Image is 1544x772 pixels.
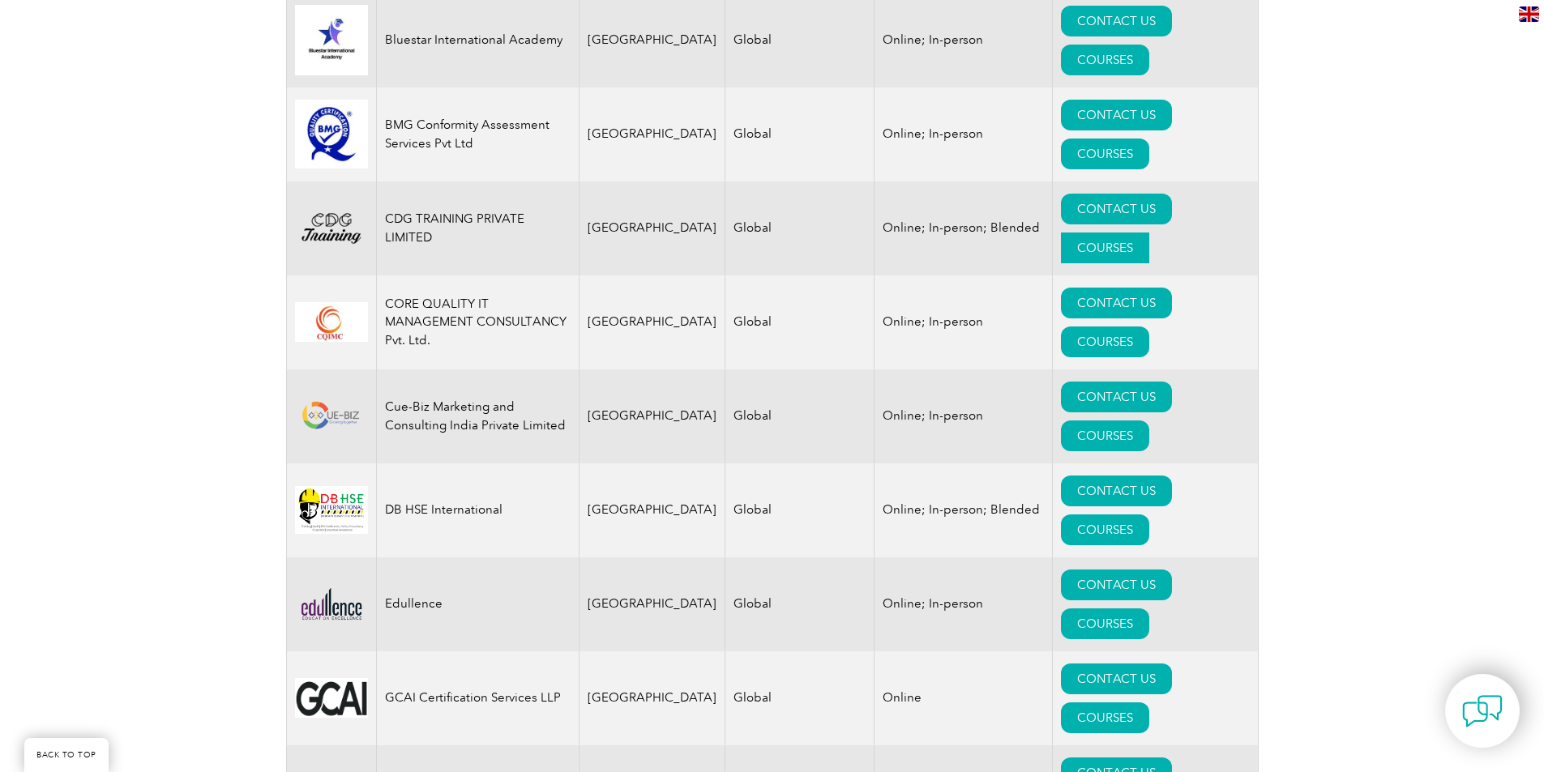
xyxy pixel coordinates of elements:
a: COURSES [1061,514,1149,545]
td: [GEOGRAPHIC_DATA] [579,557,725,651]
td: CDG TRAINING PRIVATE LIMITED [376,181,579,275]
td: [GEOGRAPHIC_DATA] [579,275,725,369]
a: CONTACT US [1061,100,1172,130]
td: [GEOGRAPHIC_DATA] [579,369,725,463]
a: COURSES [1061,702,1149,733]
img: 25ebede5-885b-ef11-bfe3-000d3ad139cf-logo.png [295,207,368,249]
td: [GEOGRAPHIC_DATA] [579,463,725,557]
td: Online; In-person; Blended [874,463,1052,557]
a: CONTACT US [1061,663,1172,694]
a: CONTACT US [1061,382,1172,412]
a: COURSES [1061,608,1149,639]
td: Online; In-person; Blended [874,181,1052,275]
td: Online; In-person [874,557,1052,651]
td: Cue-Biz Marketing and Consulting India Private Limited [376,369,579,463]
td: Global [725,369,874,463]
td: Global [725,181,874,275]
a: COURSES [1061,45,1149,75]
img: contact-chat.png [1462,691,1503,731]
img: 0db89cae-16d3-ed11-a7c7-0022481565fd-logo.jpg [295,5,368,75]
a: CONTACT US [1061,6,1172,36]
img: d55caf2d-1539-eb11-a813-000d3a79722d-logo.jpg [295,302,368,342]
a: BACK TO TOP [24,738,109,772]
td: GCAI Certification Services LLP [376,651,579,745]
td: Global [725,463,874,557]
td: BMG Conformity Assessment Services Pvt Ltd [376,87,579,181]
td: Online [874,651,1052,745]
td: Online; In-person [874,275,1052,369]
td: [GEOGRAPHIC_DATA] [579,181,725,275]
a: COURSES [1061,326,1149,357]
img: 6d429293-486f-eb11-a812-002248153038-logo.jpg [295,100,368,168]
td: Global [725,651,874,745]
td: DB HSE International [376,463,579,557]
img: 5361e80d-26f3-ed11-8848-00224814fd52-logo.jpg [295,486,368,534]
td: Global [725,557,874,651]
img: 590b14fd-4650-f011-877b-00224891b167-logo.png [295,678,368,718]
a: CONTACT US [1061,569,1172,600]
img: e32924ac-d9bc-ea11-a814-000d3a79823d-logo.png [295,585,368,623]
a: CONTACT US [1061,476,1172,506]
img: en [1519,6,1539,22]
a: COURSES [1061,139,1149,169]
a: COURSES [1061,232,1149,263]
a: COURSES [1061,420,1149,451]
td: Edullence [376,557,579,651]
td: Global [725,87,874,181]
td: CORE QUALITY IT MANAGEMENT CONSULTANCY Pvt. Ltd. [376,275,579,369]
a: CONTACT US [1061,194,1172,224]
td: Online; In-person [874,87,1052,181]
td: Online; In-person [874,369,1052,463]
td: [GEOGRAPHIC_DATA] [579,87,725,181]
td: [GEOGRAPHIC_DATA] [579,651,725,745]
a: CONTACT US [1061,288,1172,318]
td: Global [725,275,874,369]
img: b118c505-f3a0-ea11-a812-000d3ae11abd-logo.png [295,398,368,434]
